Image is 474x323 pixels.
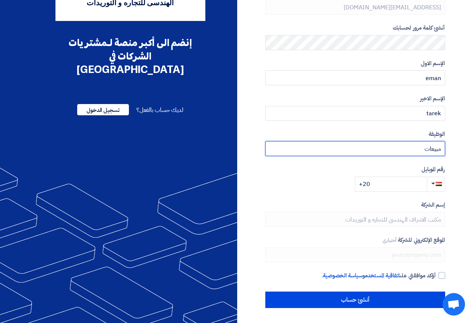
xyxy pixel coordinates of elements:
input: أدخل الإسم الاول ... [265,70,445,85]
label: الموقع الإلكتروني للشركة [265,236,445,244]
div: إنضم الى أكبر منصة لـمشتريات الشركات في [GEOGRAPHIC_DATA] [55,36,205,76]
label: الإسم الاول [265,59,445,68]
label: الوظيفة [265,130,445,138]
span: أؤكد موافقتي على و . [321,271,436,280]
label: رقم الموبايل [265,165,445,174]
span: تسجيل الدخول [77,104,129,115]
a: Open chat [443,293,465,316]
input: أدخل إسم الشركة ... [265,212,445,227]
input: yourcompany.com [265,247,445,262]
input: أنشئ حساب [265,292,445,308]
input: أدخل الإسم الاخير ... [265,106,445,121]
a: تسجيل الدخول [77,106,129,115]
label: إسم الشركة [265,201,445,209]
span: لديك حساب بالفعل؟ [136,106,183,115]
label: أنشئ كلمة مرور لحسابك [265,24,445,32]
a: سياسة الخصوصية [323,271,362,280]
input: أدخل الوظيفة ... [265,141,445,156]
a: اتفاقية المستخدم [365,271,400,280]
label: الإسم الاخير [265,94,445,103]
span: أختياري [383,237,397,244]
input: أدخل رقم الموبايل ... [355,177,427,192]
